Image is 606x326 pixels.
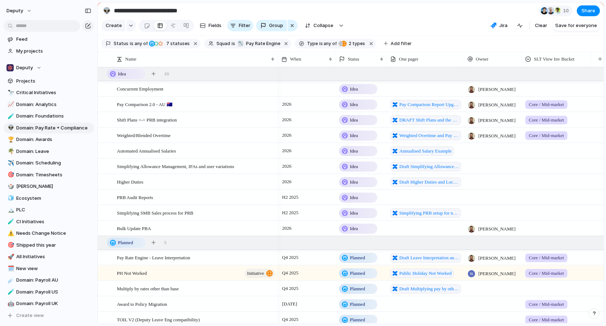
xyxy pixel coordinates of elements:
[350,285,365,292] span: Planned
[230,40,237,48] button: is
[350,85,358,93] span: Idea
[399,210,459,217] span: Simplifying PRB setup for new SMB customers
[390,146,454,156] a: Annualised Salary Example
[390,131,461,140] a: Weighted Overtime and Pay Rate Blending
[350,225,358,232] span: Idea
[117,177,143,186] span: Higher Duties
[6,89,14,96] button: 🔭
[16,253,91,260] span: All Initiatives
[8,253,13,261] div: 🚀
[8,264,13,273] div: 🗓️
[280,300,299,308] span: [DATE]
[347,40,365,47] span: types
[101,5,113,17] button: 👽
[239,22,250,29] span: Filter
[280,100,293,109] span: 2026
[164,40,190,47] span: statuses
[390,269,454,278] a: Public Holiday Not Worked
[399,116,459,124] span: DRAFT Shift Plans and the Pay Rate Builder
[117,253,190,261] span: Pay Rate Engine - Leave Interpretation
[8,288,13,296] div: 🧪
[529,270,564,277] span: Core / Mid-market
[4,193,94,204] div: 🧊Ecosystem
[117,284,179,292] span: Multiply by rates other than base
[117,84,163,93] span: Concurrent Employment
[4,228,94,239] div: ⚠️Needs Change Notice
[280,284,300,293] span: Q4 2025
[280,193,300,202] span: H2 2025
[350,163,358,170] span: Idea
[4,134,94,145] a: 🏆Domain: Awards
[478,225,515,233] span: [PERSON_NAME]
[318,40,338,48] button: isany of
[4,99,94,110] a: 📈Domain: Analytics
[350,132,358,139] span: Idea
[236,40,282,48] button: 🔧Pay Rate Engine
[238,41,243,47] div: 🔧
[197,20,224,31] button: Fields
[6,230,14,237] button: ⚠️
[4,310,94,321] button: Create view
[280,131,293,140] span: 2026
[390,100,461,109] a: Pay Comparison Report Upgrades
[118,70,126,78] span: Idea
[6,265,14,272] button: 🗓️
[8,217,13,226] div: 🧪
[148,40,191,48] button: 7 statuses
[8,147,13,155] div: 🌴
[350,101,358,108] span: Idea
[6,159,14,167] button: ✈️
[4,169,94,180] a: 🎯Domain: Timesheets
[8,182,13,191] div: 🎲
[390,115,461,125] a: DRAFT Shift Plans and the Pay Rate Builder
[16,265,91,272] span: New view
[164,239,167,246] span: 5
[4,123,94,133] a: 👽Domain: Pay Rate + Compliance
[4,76,94,87] a: Projects
[247,268,264,278] span: initiative
[390,208,461,218] a: Simplifying PRB setup for new SMB customers
[4,263,94,274] div: 🗓️New view
[399,147,452,155] span: Annualised Salary Example
[4,251,94,262] a: 🚀All Initiatives
[117,300,167,308] span: Award to Policy Migration
[6,206,14,213] button: 🏔️
[8,171,13,179] div: 🎯
[300,20,337,31] button: Collapse
[6,253,14,260] button: 🚀
[117,315,200,323] span: TOIL V2 (Deputy Leave Eng compatibility)
[476,56,488,63] span: Owner
[3,5,36,17] button: deputy
[8,159,13,167] div: ✈️
[280,146,293,155] span: 2026
[114,40,128,47] span: Status
[6,7,23,14] span: deputy
[350,147,358,155] span: Idea
[280,253,300,262] span: Q4 2025
[399,254,459,261] span: Draft Leave Interpretation and the Pay Rate Engine
[350,194,358,201] span: Idea
[478,101,515,109] span: [PERSON_NAME]
[8,229,13,238] div: ⚠️
[16,300,91,307] span: Domain: Payroll UK
[529,301,564,308] span: Core / Mid-market
[4,158,94,168] a: ✈️Domain: Scheduling
[16,64,33,71] span: Deputy
[280,177,293,186] span: 2026
[245,269,275,278] button: initiative
[118,239,133,246] span: Planned
[16,242,91,249] span: Shipped this year
[577,5,600,16] button: Share
[232,40,235,47] span: is
[4,111,94,122] div: 🧪Domain: Foundations
[16,124,91,132] span: Domain: Pay Rate + Compliance
[390,284,461,294] a: Draft Multiplying pay by other rates than the employee base rate
[133,40,148,47] span: any of
[117,193,153,201] span: PRB Audit Reports
[16,36,91,43] span: Feed
[8,241,13,249] div: 🎯
[117,146,176,155] span: Automated Annualised Salaries
[6,300,14,307] button: 🤖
